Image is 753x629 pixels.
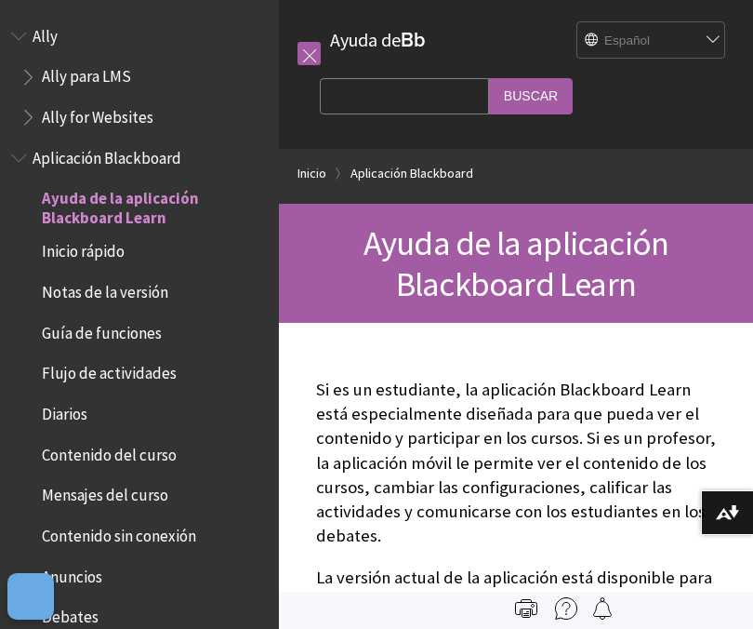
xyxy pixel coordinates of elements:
[42,520,196,545] span: Contenido sin conexión
[11,20,268,133] nav: Book outline for Anthology Ally Help
[401,28,426,52] strong: Bb
[33,20,58,46] span: Ally
[316,566,716,614] p: La versión actual de la aplicación está disponible para dispositivos móviles iOS y Android.
[515,597,537,620] img: Print
[42,480,168,505] span: Mensajes del curso
[350,162,473,185] a: Aplicación Blackboard
[555,597,577,620] img: More help
[42,602,99,627] span: Debates
[489,78,573,114] input: Buscar
[297,162,326,185] a: Inicio
[316,378,716,548] p: Si es un estudiante, la aplicación Blackboard Learn está especialmente diseñada para que pueda ve...
[42,236,125,261] span: Inicio rápido
[42,61,131,87] span: Ally para LMS
[42,276,168,301] span: Notas de la versión
[330,28,426,51] a: Ayuda deBb
[363,221,668,305] span: Ayuda de la aplicación Blackboard Learn
[42,439,177,464] span: Contenido del curso
[42,101,153,127] span: Ally for Websites
[33,142,181,167] span: Aplicación Blackboard
[591,597,614,620] img: Follow this page
[42,183,266,227] span: Ayuda de la aplicación Blackboard Learn
[42,358,177,383] span: Flujo de actividades
[42,561,102,586] span: Anuncios
[577,22,726,60] select: Site Language Selector
[42,398,87,423] span: Diarios
[7,573,54,620] button: Abrir preferencias
[42,317,162,342] span: Guía de funciones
